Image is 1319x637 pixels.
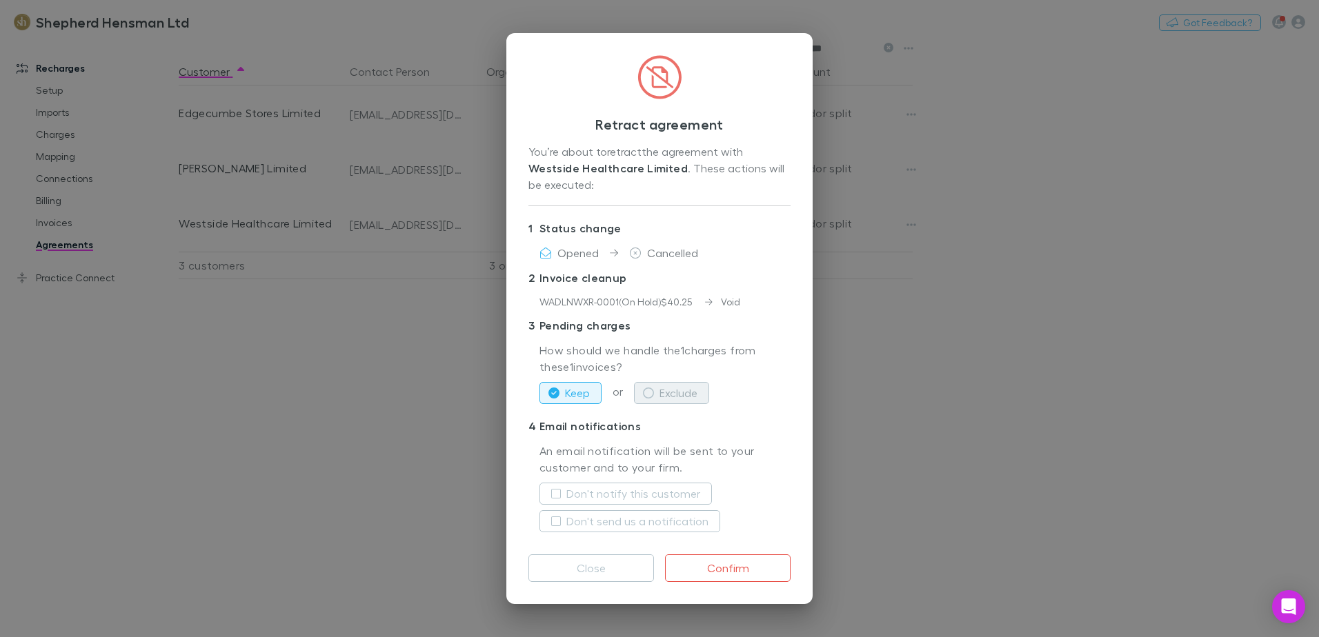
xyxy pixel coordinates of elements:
[539,342,791,376] p: How should we handle the 1 charges from these 1 invoices?
[528,554,654,582] button: Close
[528,270,539,286] div: 2
[539,510,720,532] button: Don't send us a notification
[1272,590,1305,623] div: Open Intercom Messenger
[539,483,712,505] button: Don't notify this customer
[602,385,634,398] span: or
[528,418,539,434] div: 4
[528,267,791,289] p: Invoice cleanup
[539,443,791,477] p: An email notification will be sent to your customer and to your firm.
[528,217,791,239] p: Status change
[665,554,791,582] button: Confirm
[539,294,705,309] div: WADLNWXR-0001 ( On Hold ) $40.25
[528,116,791,132] h3: Retract agreement
[634,382,709,404] button: Exclude
[566,485,700,502] label: Don't notify this customer
[566,513,708,529] label: Don't send us a notification
[528,143,791,194] div: You’re about to retract the agreement with . These actions will be executed:
[528,317,539,334] div: 3
[528,415,791,437] p: Email notifications
[647,246,698,259] span: Cancelled
[557,246,599,259] span: Opened
[539,382,602,404] button: Keep
[705,294,740,309] div: Void
[528,161,688,175] strong: Westside Healthcare Limited
[528,314,791,336] p: Pending charges
[528,220,539,236] div: 1
[637,55,682,99] img: CircledFileSlash.svg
